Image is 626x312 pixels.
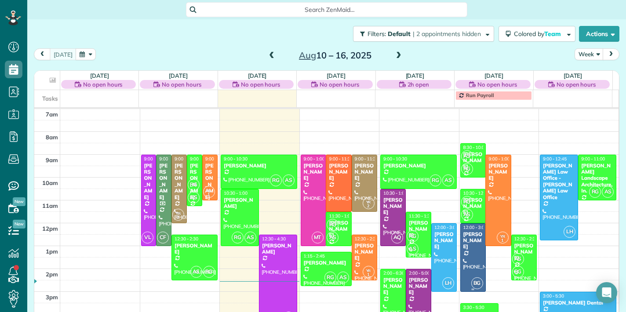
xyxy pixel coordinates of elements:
button: [DATE] [50,48,76,60]
span: Aug [299,50,316,61]
a: [DATE] [248,72,267,79]
span: 9:00 - 11:00 [205,156,229,162]
div: [PERSON_NAME] [408,277,429,296]
div: [PERSON_NAME] [383,277,403,296]
span: YR [207,188,211,193]
span: 11am [42,202,58,209]
div: [PERSON_NAME] [434,231,454,250]
a: [DATE] [406,72,425,79]
span: YR [176,211,181,216]
div: [PERSON_NAME] [223,163,295,169]
span: No open hours [162,80,201,89]
div: [PERSON_NAME] [463,231,483,250]
span: AS [327,232,338,243]
button: Actions [579,26,619,42]
span: 9:00 - 10:30 [383,156,407,162]
span: MT [312,232,324,243]
span: BG [471,277,483,289]
span: 9am [46,156,58,163]
div: [PERSON_NAME] [488,163,508,181]
span: RG [232,232,244,243]
div: [PERSON_NAME] [328,163,349,181]
span: 9:00 - 11:30 [355,156,379,162]
span: 10:30 - 1:00 [383,190,407,196]
button: Week [575,48,604,60]
span: 9:00 - 11:30 [329,156,353,162]
div: [PERSON_NAME] [303,260,349,266]
div: [PERSON_NAME] [514,243,534,261]
span: 1pm [46,248,58,255]
span: RG [589,186,601,198]
small: 2 [173,214,184,222]
span: 2h open [408,80,429,89]
a: [DATE] [327,72,346,79]
span: 8:30 - 10:00 [463,145,487,150]
div: [PERSON_NAME] [174,163,184,200]
span: LH [442,277,454,289]
span: RG [188,179,200,191]
span: | 2 appointments hidden [413,30,481,38]
a: [DATE] [564,72,582,79]
span: CF [157,232,169,243]
div: [PERSON_NAME] [408,220,429,239]
span: AS [602,186,614,198]
span: Team [544,30,562,38]
span: 9:00 - 1:00 [304,156,325,162]
span: 9:00 - 11:00 [581,156,605,162]
span: 12:00 - 3:00 [434,225,458,230]
h2: 10 – 16, 2025 [280,51,390,60]
span: 9:00 - 10:30 [224,156,247,162]
span: Filters: [368,30,386,38]
span: New [13,220,25,229]
div: [PERSON_NAME] [383,163,454,169]
span: 2:00 - 6:30 [383,270,404,276]
span: YR [500,234,505,239]
span: AS [512,253,524,265]
span: RG [203,266,215,278]
span: 12:30 - 2:30 [514,236,538,242]
span: 2pm [46,271,58,278]
button: Filters: Default | 2 appointments hidden [353,26,494,42]
span: No open hours [477,80,517,89]
span: RG [407,230,419,242]
div: [PERSON_NAME] [354,243,375,261]
div: [PERSON_NAME] Landscape Architecture, In. [581,163,614,194]
div: [PERSON_NAME] [383,197,403,216]
span: RG [429,174,441,186]
span: AS [188,192,200,203]
span: 1:15 - 2:45 [304,253,325,259]
span: 10am [42,179,58,186]
span: Colored by [514,30,564,38]
a: [DATE] [90,72,109,79]
span: 10:30 - 12:00 [463,190,490,196]
a: [DATE] [169,72,188,79]
div: [PERSON_NAME] Law Office - [PERSON_NAME] Law Office [542,163,575,200]
span: 7am [46,111,58,118]
span: New [13,197,25,206]
div: [PERSON_NAME] [189,163,200,200]
small: 1 [204,191,215,199]
span: No open hours [241,80,280,89]
span: AS [244,232,256,243]
span: 12:30 - 2:30 [175,236,198,242]
span: 3:00 - 5:30 [543,293,564,299]
span: 12pm [42,225,58,232]
div: [PERSON_NAME] [354,163,375,181]
span: YR [366,200,371,204]
span: AS [283,174,295,186]
span: 12:00 - 3:00 [463,225,487,230]
span: 10:30 - 1:00 [224,190,247,196]
span: 2:00 - 5:00 [409,270,430,276]
small: 1 [497,236,508,245]
span: AS [337,272,349,283]
span: 9:00 - 1:00 [159,156,180,162]
span: 9:00 - 12:45 [543,156,567,162]
span: YR [366,268,371,273]
div: [PERSON_NAME] [205,163,215,200]
span: No open hours [557,80,596,89]
button: next [603,48,619,60]
span: RG [512,266,524,278]
span: RG [461,196,473,208]
span: 3:30 - 5:30 [463,305,484,310]
span: 11:30 - 1:30 [409,213,433,219]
